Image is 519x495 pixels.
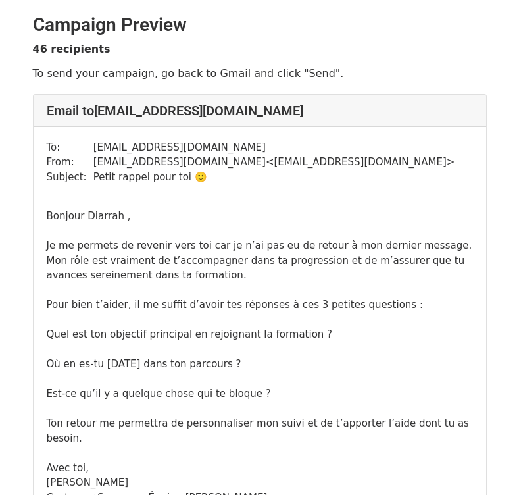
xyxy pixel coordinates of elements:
h2: Campaign Preview [33,14,487,36]
td: [EMAIL_ADDRESS][DOMAIN_NAME] [93,140,455,155]
td: To: [47,140,93,155]
p: To send your campaign, go back to Gmail and click "Send". [33,66,487,80]
td: Subject: [47,170,93,185]
strong: 46 recipients [33,43,111,55]
h4: Email to [EMAIL_ADDRESS][DOMAIN_NAME] [47,103,473,118]
td: From: [47,155,93,170]
td: [EMAIL_ADDRESS][DOMAIN_NAME] < [EMAIL_ADDRESS][DOMAIN_NAME] > [93,155,455,170]
td: Petit rappel pour toi 🙂 [93,170,455,185]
